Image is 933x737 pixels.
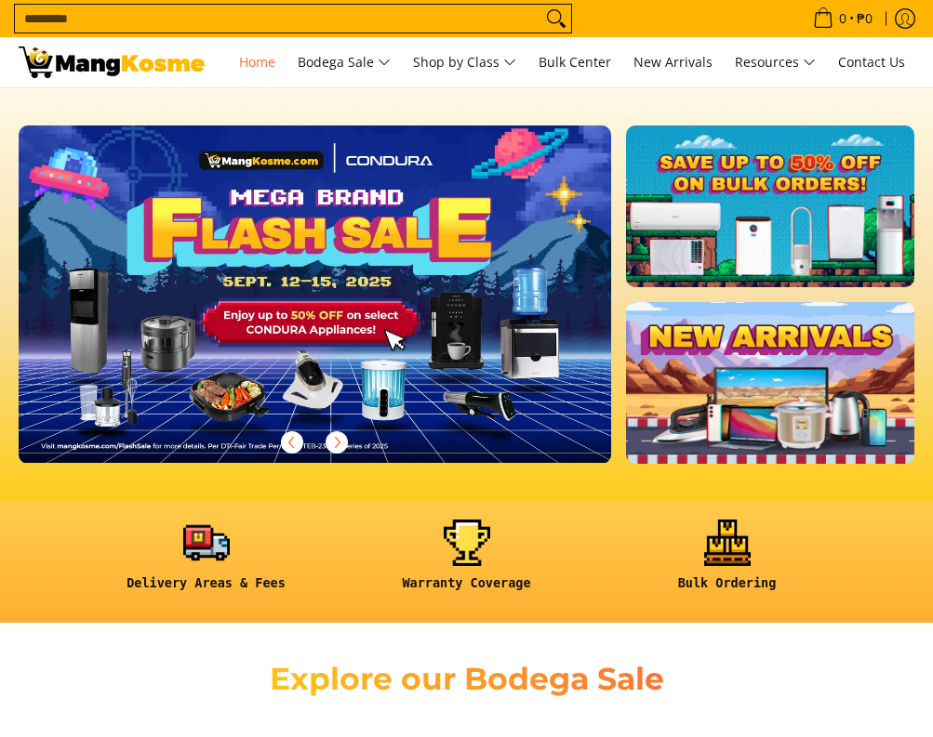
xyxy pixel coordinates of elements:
a: Resources [726,37,825,87]
span: Resources [735,51,816,74]
a: Contact Us [829,37,914,87]
span: ₱0 [854,12,875,25]
span: 0 [836,12,849,25]
span: Bodega Sale [298,51,391,74]
a: Bodega Sale [288,37,400,87]
a: <h6><strong>Warranty Coverage</strong></h6> [346,520,588,605]
a: Home [230,37,285,87]
span: Bulk Center [539,53,611,71]
h2: Explore our Bodega Sale [247,660,686,698]
a: New Arrivals [624,37,722,87]
a: Bulk Center [529,37,620,87]
button: Previous [272,422,313,463]
button: Next [316,422,357,463]
a: Shop by Class [404,37,526,87]
span: • [807,8,878,29]
button: Search [541,5,571,33]
span: Home [239,53,275,71]
img: Desktop homepage 29339654 2507 42fb b9ff a0650d39e9ed [19,125,611,463]
a: <h6><strong>Bulk Ordering</strong></h6> [606,520,848,605]
span: Contact Us [838,53,905,71]
a: <h6><strong>Delivery Areas & Fees</strong></h6> [86,520,327,605]
span: Shop by Class [413,51,516,74]
nav: Main Menu [223,37,914,87]
span: New Arrivals [633,53,713,71]
img: Mang Kosme: Your Home Appliances Warehouse Sale Partner! [19,46,205,78]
